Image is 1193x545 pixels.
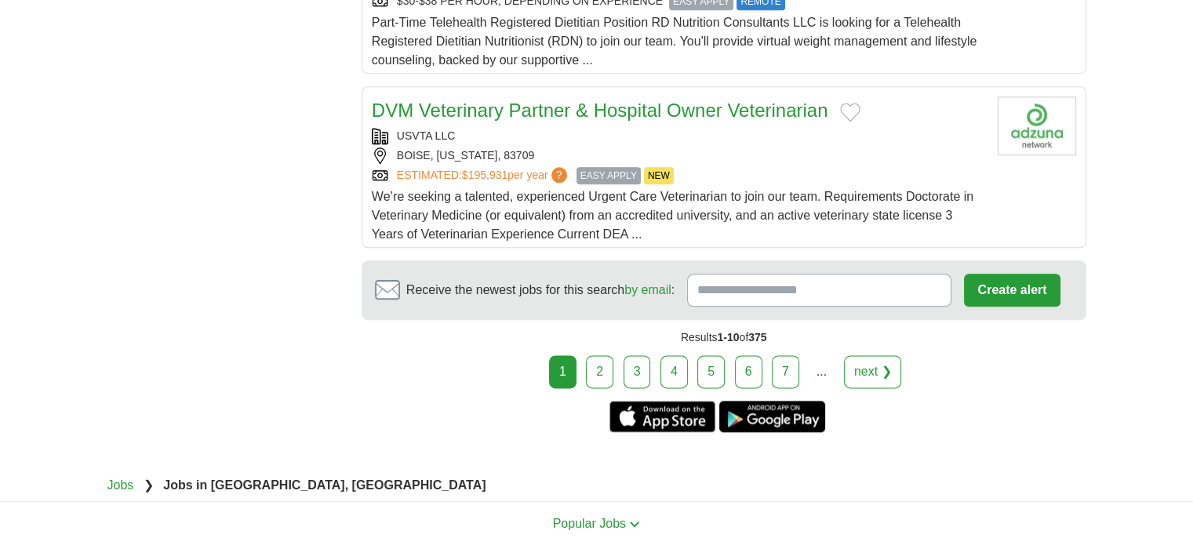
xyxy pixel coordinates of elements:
div: BOISE, [US_STATE], 83709 [372,147,985,164]
div: USVTA LLC [372,128,985,144]
a: ESTIMATED:$195,931per year? [397,167,570,184]
a: 7 [772,355,799,388]
span: Popular Jobs [553,517,626,530]
span: We’re seeking a talented, experienced Urgent Care Veterinarian to join our team. Requirements Doc... [372,190,973,241]
a: 5 [697,355,725,388]
a: 2 [586,355,613,388]
span: ? [551,167,567,183]
a: 3 [624,355,651,388]
div: ... [806,356,837,387]
span: Receive the newest jobs for this search : [406,281,675,300]
a: by email [624,283,671,296]
span: 375 [748,331,766,343]
a: DVM Veterinary Partner & Hospital Owner Veterinarian [372,100,828,121]
div: Results of [362,320,1086,355]
span: NEW [644,167,674,184]
a: Jobs [107,478,134,492]
strong: Jobs in [GEOGRAPHIC_DATA], [GEOGRAPHIC_DATA] [163,478,486,492]
span: ❯ [144,478,154,492]
a: 6 [735,355,762,388]
a: Get the Android app [719,401,825,432]
button: Create alert [964,274,1060,307]
span: EASY APPLY [576,167,641,184]
a: 4 [660,355,688,388]
span: Part-Time Telehealth Registered Dietitian Position RD Nutrition Consultants LLC is looking for a ... [372,16,977,67]
button: Add to favorite jobs [840,103,860,122]
img: Company logo [998,96,1076,155]
a: next ❯ [844,355,902,388]
span: $195,931 [462,169,507,181]
div: 1 [549,355,576,388]
span: 1-10 [717,331,739,343]
img: toggle icon [629,521,640,528]
a: Get the iPhone app [609,401,715,432]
